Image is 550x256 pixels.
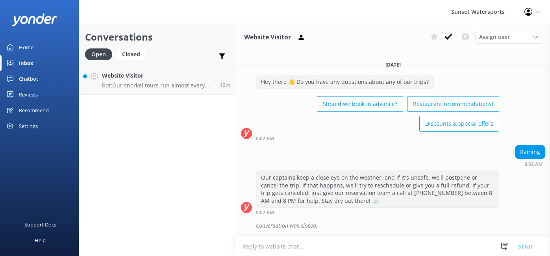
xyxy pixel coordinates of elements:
[256,210,274,215] strong: 8:02 AM
[515,161,545,167] div: Oct 10 2025 07:02am (UTC -05:00) America/Cancun
[102,71,214,80] h4: Website Visitor
[479,33,510,41] span: Assign user
[19,87,38,102] div: Reviews
[524,162,543,167] strong: 8:02 AM
[419,116,499,132] button: Discounts & special offers
[256,219,545,232] div: Conversation was closed.
[220,82,230,88] span: Oct 10 2025 07:52am (UTC -05:00) America/Cancun
[19,118,38,134] div: Settings
[475,31,542,43] div: Assign User
[381,61,406,68] span: [DATE]
[116,48,146,60] div: Closed
[116,50,150,58] a: Closed
[515,145,545,159] div: Raining
[317,96,403,112] button: Should we book in advance?
[256,75,433,89] div: Hey there 👋 Do you have any questions about any of our trips?
[85,48,112,60] div: Open
[256,210,499,215] div: Oct 10 2025 07:02am (UTC -05:00) America/Cancun
[85,30,230,45] h2: Conversations
[256,135,499,141] div: Oct 10 2025 07:02am (UTC -05:00) America/Cancun
[241,219,545,232] div: 2025-10-10T12:32:42.770
[256,136,274,141] strong: 8:02 AM
[12,13,57,26] img: yonder-white-logo.png
[256,171,499,207] div: Our captains keep a close eye on the weather, and if it's unsafe, we'll postpone or cancel the tr...
[19,55,33,71] div: Inbox
[79,65,236,95] a: Website VisitorBot:Our snorkel tours run almost every day, as long as the weather's good! You can...
[19,39,33,55] div: Home
[407,96,499,112] button: Restaurant recommendations!
[35,232,46,248] div: Help
[85,50,116,58] a: Open
[19,102,49,118] div: Recommend
[19,71,38,87] div: Chatbot
[24,217,56,232] div: Support Docs
[244,32,291,43] h3: Website Visitor
[102,82,214,89] p: Bot: Our snorkel tours run almost every day, as long as the weather's good! You can check out [DA...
